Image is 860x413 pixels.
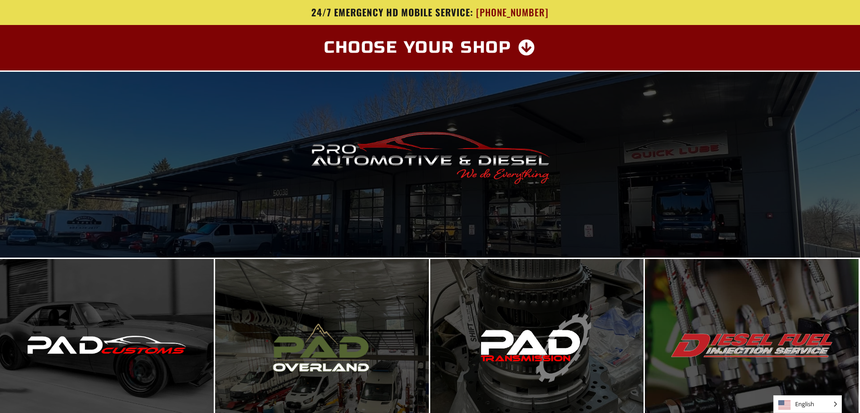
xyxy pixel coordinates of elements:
span: English [774,396,841,413]
span: [PHONE_NUMBER] [476,7,549,18]
span: Choose Your Shop [324,40,511,56]
a: Choose Your Shop [313,34,547,61]
span: 24/7 Emergency HD Mobile Service: [311,5,473,19]
a: 24/7 Emergency HD Mobile Service: [PHONE_NUMBER] [165,7,696,18]
aside: Language selected: English [773,395,842,413]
